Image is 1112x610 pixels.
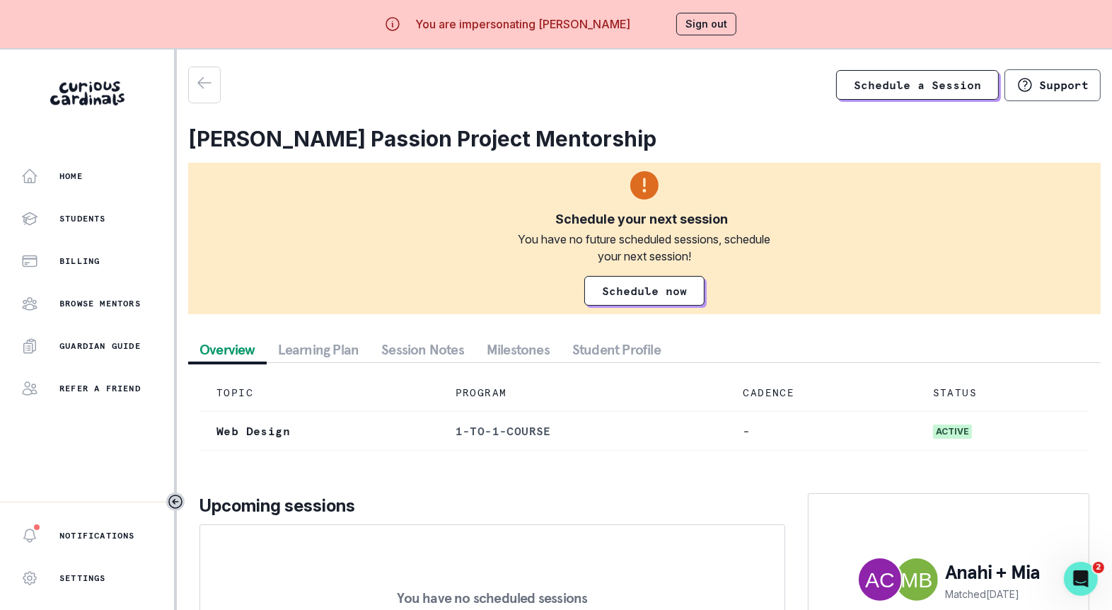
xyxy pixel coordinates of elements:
[561,337,672,362] button: Student Profile
[676,13,736,35] button: Sign out
[1039,78,1089,92] p: Support
[439,374,726,412] td: PROGRAM
[188,337,267,362] button: Overview
[509,231,780,265] div: You have no future scheduled sessions, schedule your next session!
[415,16,630,33] p: You are impersonating [PERSON_NAME]
[59,171,83,182] p: Home
[584,276,705,306] a: Schedule now
[397,591,587,605] p: You have no scheduled sessions
[166,493,185,511] button: Toggle sidebar
[896,558,938,601] img: Mia Bercow
[859,558,901,601] img: Anahi Chapela
[188,126,1101,151] h2: [PERSON_NAME] Passion Project Mentorship
[59,255,100,267] p: Billing
[945,587,1040,602] p: Matched [DATE]
[555,211,728,228] div: Schedule your next session
[836,70,999,100] a: Schedule a Session
[59,298,141,309] p: Browse Mentors
[933,425,972,439] span: active
[1004,69,1101,101] button: Support
[59,383,141,394] p: Refer a friend
[199,412,439,451] td: Web Design
[1064,562,1098,596] iframe: Intercom live chat
[475,337,561,362] button: Milestones
[59,530,135,541] p: Notifications
[267,337,371,362] button: Learning Plan
[199,493,785,519] p: Upcoming sessions
[916,374,1089,412] td: STATUS
[59,572,106,584] p: Settings
[726,412,915,451] td: -
[1093,562,1104,573] span: 2
[370,337,475,362] button: Session Notes
[439,412,726,451] td: 1-to-1-course
[726,374,915,412] td: CADENCE
[945,558,1040,587] p: Anahi + Mia
[199,374,439,412] td: TOPIC
[50,81,124,105] img: Curious Cardinals Logo
[59,213,106,224] p: Students
[59,340,141,352] p: Guardian Guide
